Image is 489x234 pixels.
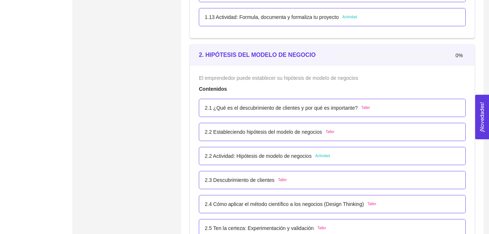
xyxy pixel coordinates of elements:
[278,177,287,183] span: Taller
[199,75,358,81] span: El emprendedor puede establecer su hipótesis de modelo de negocios
[456,53,466,58] span: 0%
[205,224,313,232] p: 2.5 Ten la certeza: Experimentación y validación
[342,14,357,20] span: Actividad
[361,105,370,111] span: Taller
[199,52,316,58] strong: 2. HIPÓTESIS DEL MODELO DE NEGOCIO
[315,153,330,159] span: Actividad
[205,128,322,136] p: 2.2 Estableciendo hipótesis del modelo de negocios
[205,152,311,160] p: 2.2 Actividad: Hipótesis de modelo de negocios
[475,95,489,139] button: Open Feedback Widget
[205,176,274,184] p: 2.3 Descubrimiento de clientes
[199,86,227,92] strong: Contenidos
[326,129,334,135] span: Taller
[367,201,376,207] span: Taller
[205,13,339,21] p: 1.13 Actividad: Formula, documenta y formaliza tu proyecto
[318,225,326,231] span: Taller
[205,200,364,208] p: 2.4 Cómo aplicar el método científico a los negocios (Design Thinking)
[205,104,358,112] p: 2.1 ¿Qué es el descubrimiento de clientes y por qué es importante?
